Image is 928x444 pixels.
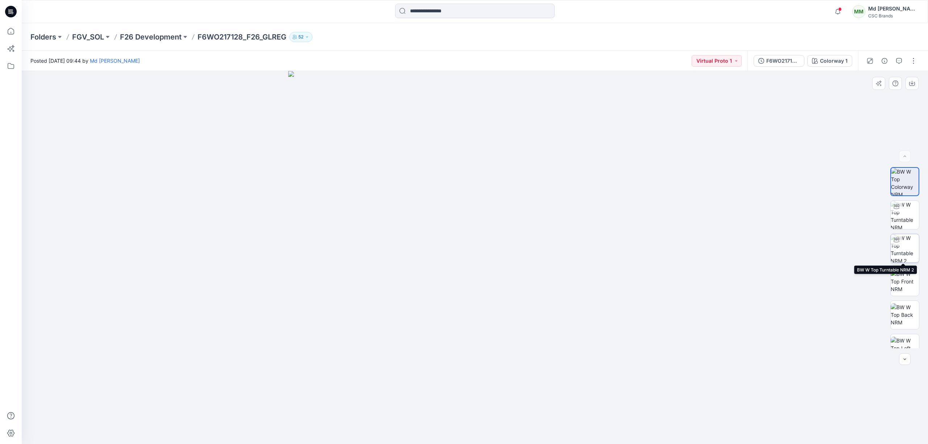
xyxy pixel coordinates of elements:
div: Md [PERSON_NAME] [868,4,919,13]
img: BW W Top Turntable NRM [891,201,919,229]
p: 52 [298,33,303,41]
span: Posted [DATE] 09:44 by [30,57,140,65]
button: F6WO217128_F26_GLREG_VP1 [754,55,804,67]
a: Md [PERSON_NAME] [90,58,140,64]
a: Folders [30,32,56,42]
img: BW W Top Front NRM [891,270,919,293]
div: F6WO217128_F26_GLREG_VP1 [766,57,800,65]
button: 52 [289,32,312,42]
img: BW W Top Left NRM [891,337,919,360]
a: FGV_SOL [72,32,104,42]
div: Colorway 1 [820,57,848,65]
button: Details [879,55,890,67]
div: MM [852,5,865,18]
img: BW W Top Turntable NRM 2 [891,234,919,262]
img: BW W Top Colorway NRM [891,168,919,195]
img: BW W Top Back NRM [891,303,919,326]
img: eyJhbGciOiJIUzI1NiIsImtpZCI6IjAiLCJzbHQiOiJzZXMiLCJ0eXAiOiJKV1QifQ.eyJkYXRhIjp7InR5cGUiOiJzdG9yYW... [288,71,661,444]
p: F6WO217128_F26_GLREG [198,32,286,42]
a: F26 Development [120,32,182,42]
div: CSC Brands [868,13,919,18]
button: Colorway 1 [807,55,852,67]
